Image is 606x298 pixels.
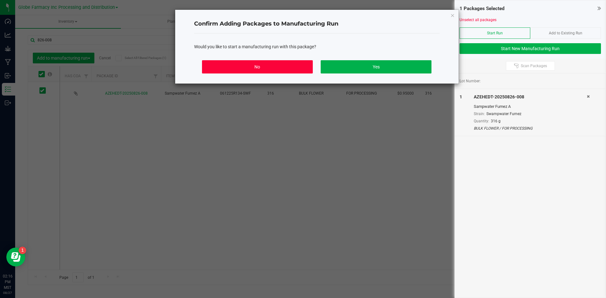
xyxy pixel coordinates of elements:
div: Would you like to start a manufacturing run with this package? [194,44,440,50]
iframe: Resource center [6,248,25,266]
h4: Confirm Adding Packages to Manufacturing Run [194,20,440,28]
button: Yes [321,60,431,73]
iframe: Resource center unread badge [19,247,26,254]
button: No [202,60,312,73]
button: Close [450,11,455,19]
